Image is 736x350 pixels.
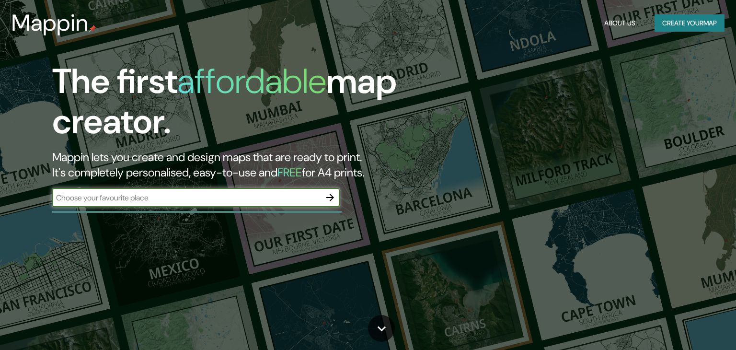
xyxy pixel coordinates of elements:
[89,25,96,33] img: mappin-pin
[177,59,326,104] h1: affordable
[52,150,420,180] h2: Mappin lets you create and design maps that are ready to print. It's completely personalised, eas...
[277,165,302,180] h5: FREE
[655,14,724,32] button: Create yourmap
[52,61,420,150] h1: The first map creator.
[600,14,639,32] button: About Us
[52,192,321,203] input: Choose your favourite place
[11,10,89,36] h3: Mappin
